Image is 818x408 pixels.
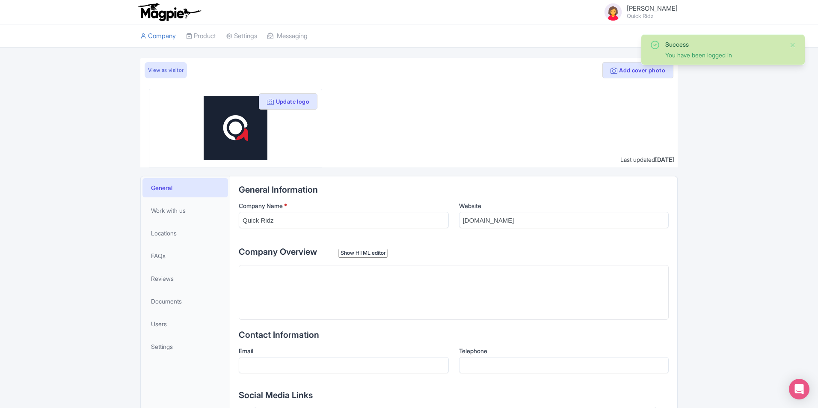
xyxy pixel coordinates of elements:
[142,201,228,220] a: Work with us
[142,178,228,197] a: General
[142,223,228,243] a: Locations
[598,2,678,22] a: [PERSON_NAME] Quick Ridz
[665,40,782,49] div: Success
[151,183,172,192] span: General
[142,246,228,265] a: FAQs
[151,342,173,351] span: Settings
[459,202,481,209] span: Website
[239,390,669,400] h2: Social Media Links
[655,156,674,163] span: [DATE]
[627,4,678,12] span: [PERSON_NAME]
[459,347,487,354] span: Telephone
[151,206,186,215] span: Work with us
[239,202,283,209] span: Company Name
[603,2,623,22] img: avatar_key_member-9c1dde93af8b07d7383eb8b5fb890c87.png
[151,251,166,260] span: FAQs
[789,379,809,399] div: Open Intercom Messenger
[186,24,216,48] a: Product
[151,297,182,306] span: Documents
[166,96,304,160] img: jd5aaggbevdpqwmhmlef.jpg
[665,51,782,60] div: You have been logged in
[338,249,388,258] div: Show HTML editor
[259,93,317,110] button: Update logo
[151,229,177,238] span: Locations
[239,330,669,340] h2: Contact Information
[140,24,176,48] a: Company
[239,247,317,257] span: Company Overview
[142,314,228,334] a: Users
[142,337,228,356] a: Settings
[239,185,669,194] h2: General Information
[226,24,257,48] a: Settings
[602,62,673,78] button: Add cover photo
[145,62,187,78] a: View as visitor
[627,13,678,19] small: Quick Ridz
[142,269,228,288] a: Reviews
[267,24,308,48] a: Messaging
[151,274,174,283] span: Reviews
[789,40,796,50] button: Close
[136,3,202,21] img: logo-ab69f6fb50320c5b225c76a69d11143b.png
[142,292,228,311] a: Documents
[620,155,674,164] div: Last updated
[151,319,167,328] span: Users
[239,347,253,354] span: Email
